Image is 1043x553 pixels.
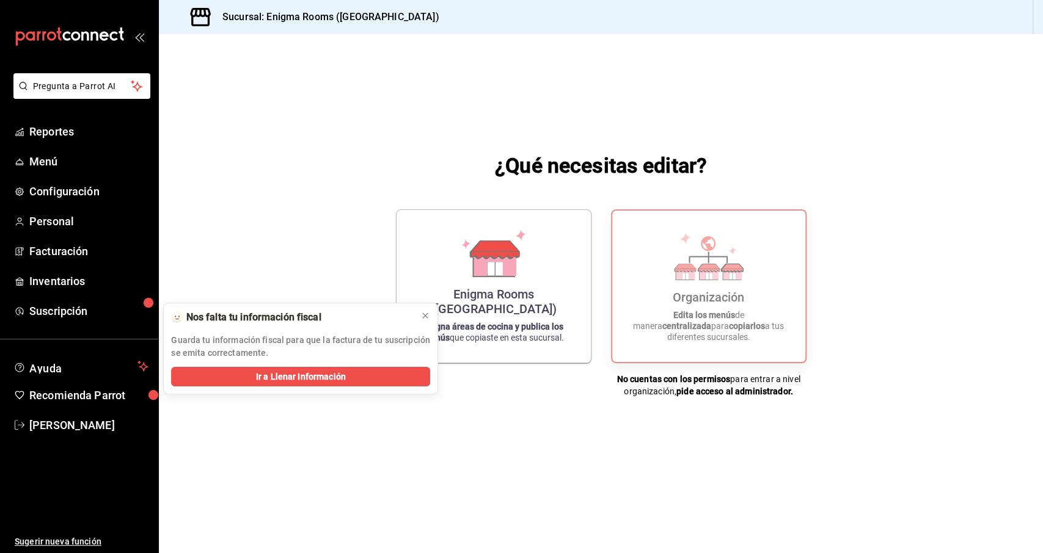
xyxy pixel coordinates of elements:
h3: Sucursal: Enigma Rooms ([GEOGRAPHIC_DATA]) [213,10,439,24]
span: Ir a Llenar Información [256,370,346,383]
div: 🫥 Nos falta tu información fiscal [171,311,411,324]
strong: centralizada [662,321,711,331]
span: Personal [29,213,148,230]
button: open_drawer_menu [134,32,144,42]
strong: No cuentas con los permisos [617,374,730,384]
p: Guarda tu información fiscal para que la factura de tu suscripción se emita correctamente. [171,334,430,360]
strong: pide acceso al administrador. [676,386,793,396]
strong: Edita los menús [673,310,735,320]
div: para entrar a nivel organización, [611,373,807,397]
a: Pregunta a Parrot AI [9,89,150,101]
div: Enigma Rooms ([GEOGRAPHIC_DATA]) [411,287,576,316]
span: Reportes [29,123,148,140]
h1: ¿Qué necesitas editar? [495,151,707,180]
span: Menú [29,153,148,170]
p: de manera para a tus diferentes sucursales. [627,309,791,342]
span: [PERSON_NAME] [29,417,148,433]
span: Ayuda [29,359,133,374]
span: Inventarios [29,273,148,289]
p: que copiaste en esta sucursal. [411,321,576,343]
strong: copiarlos [729,321,765,331]
span: Facturación [29,243,148,259]
span: Pregunta a Parrot AI [33,80,131,93]
span: Configuración [29,183,148,200]
span: Suscripción [29,303,148,319]
strong: Asigna áreas de cocina y publica los menús [423,322,564,342]
button: Ir a Llenar Información [171,367,430,386]
span: Sugerir nueva función [15,535,148,548]
button: Pregunta a Parrot AI [13,73,150,99]
span: Recomienda Parrot [29,387,148,403]
div: Organización [673,290,744,305]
